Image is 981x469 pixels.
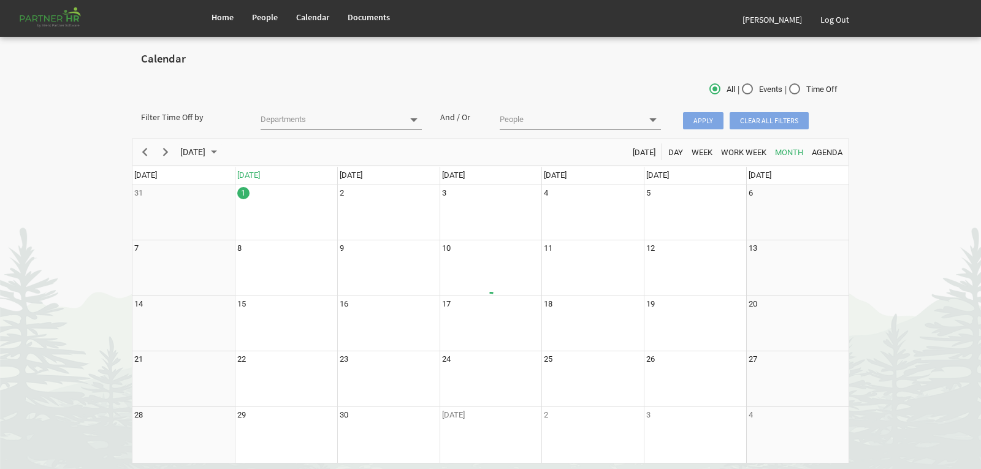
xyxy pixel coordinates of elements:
schedule: of September 2025 [132,139,849,463]
span: Documents [348,12,390,23]
div: Filter Time Off by [132,111,251,123]
span: Calendar [296,12,329,23]
span: Apply [683,112,723,129]
div: | | [610,81,849,99]
span: Time Off [789,84,838,95]
h2: Calendar [141,53,840,66]
a: Log Out [811,2,858,37]
span: Home [212,12,234,23]
input: Departments [261,111,402,128]
span: People [252,12,278,23]
span: Events [742,84,782,95]
span: Clear all filters [730,112,809,129]
input: People [500,111,641,128]
div: And / Or [431,111,491,123]
a: [PERSON_NAME] [733,2,811,37]
span: All [709,84,735,95]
